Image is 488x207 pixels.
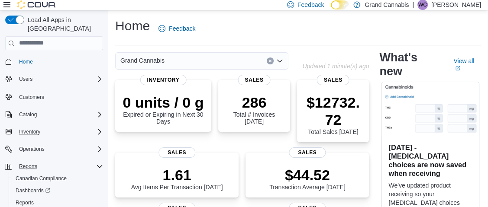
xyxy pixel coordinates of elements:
span: Inventory [140,75,187,85]
p: 286 [225,94,283,111]
a: Dashboards [9,185,107,197]
span: Reports [16,161,103,172]
button: Catalog [2,108,107,121]
button: Customers [2,90,107,103]
span: Reports [19,163,37,170]
span: Catalog [16,109,103,120]
span: Operations [19,146,45,153]
div: Total Sales [DATE] [304,94,362,135]
p: 0 units / 0 g [122,94,204,111]
p: $12732.72 [304,94,362,128]
span: Users [16,74,103,84]
button: Clear input [267,57,274,64]
span: Home [19,58,33,65]
span: Reports [16,199,34,206]
span: Customers [16,91,103,102]
button: Inventory [16,127,44,137]
span: Load All Apps in [GEOGRAPHIC_DATA] [24,16,103,33]
a: Canadian Compliance [12,173,70,184]
input: Dark Mode [331,0,349,10]
div: Expired or Expiring in Next 30 Days [122,94,204,125]
div: Avg Items Per Transaction [DATE] [131,166,223,191]
span: Sales [289,147,326,158]
span: Canadian Compliance [16,175,67,182]
span: Sales [317,75,349,85]
span: Dashboards [16,187,50,194]
svg: External link [455,66,460,71]
button: Canadian Compliance [9,172,107,185]
button: Operations [2,143,107,155]
span: Dashboards [12,185,103,196]
button: Reports [16,161,41,172]
a: View allExternal link [453,57,481,71]
p: Updated 1 minute(s) ago [302,63,369,70]
span: Sales [238,75,270,85]
button: Home [2,55,107,68]
button: Operations [16,144,48,154]
button: Open list of options [276,57,283,64]
a: Customers [16,92,48,102]
a: Dashboards [12,185,54,196]
span: Operations [16,144,103,154]
span: Customers [19,94,44,101]
p: $44.52 [269,166,346,184]
button: Users [2,73,107,85]
h3: [DATE] - [MEDICAL_DATA] choices are now saved when receiving [388,143,472,178]
a: Home [16,57,36,67]
button: Reports [2,160,107,172]
span: Feedback [169,24,195,33]
button: Inventory [2,126,107,138]
h2: What's new [379,51,443,78]
span: Catalog [19,111,37,118]
p: 1.61 [131,166,223,184]
span: Grand Cannabis [120,55,165,66]
span: Home [16,56,103,67]
div: Transaction Average [DATE] [269,166,346,191]
img: Cova [17,0,56,9]
div: Total # Invoices [DATE] [225,94,283,125]
button: Users [16,74,36,84]
a: Feedback [155,20,199,37]
span: Feedback [297,0,324,9]
span: Canadian Compliance [12,173,103,184]
span: Sales [158,147,196,158]
span: Users [19,76,32,83]
h1: Home [115,17,150,35]
button: Catalog [16,109,40,120]
span: Inventory [19,128,40,135]
span: Inventory [16,127,103,137]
